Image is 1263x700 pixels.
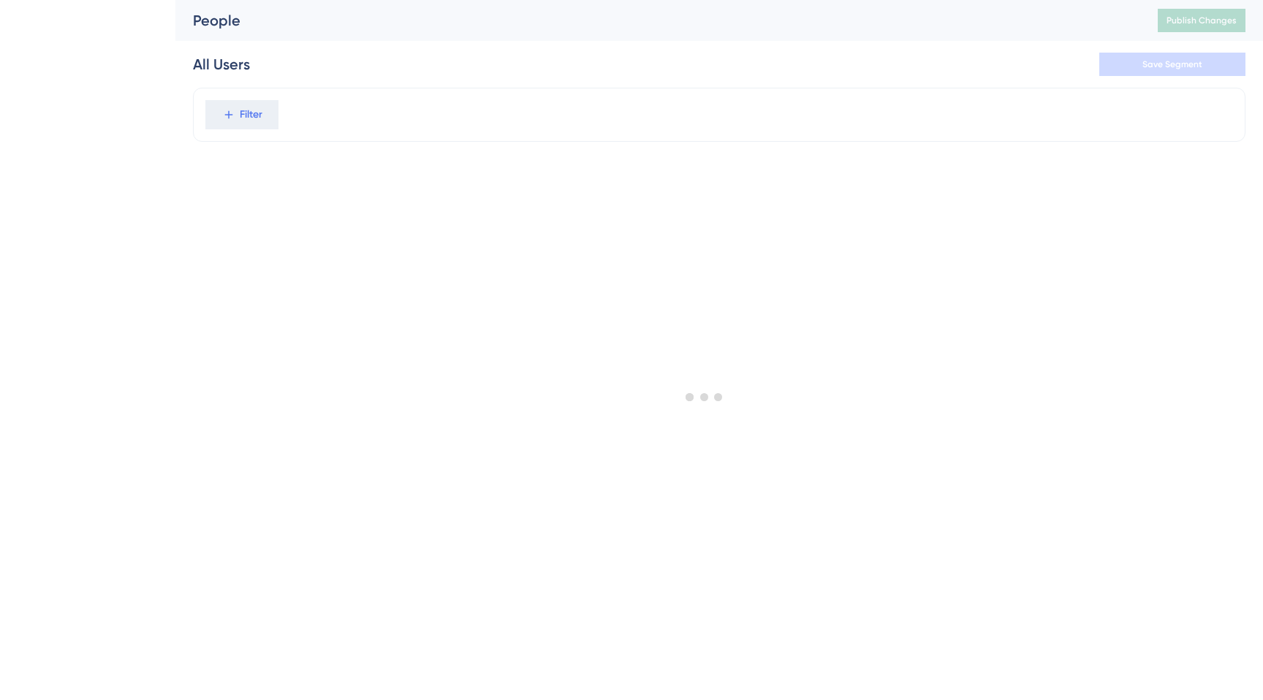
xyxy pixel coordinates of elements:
span: Save Segment [1142,58,1202,70]
div: All Users [193,54,250,75]
button: Save Segment [1099,53,1245,76]
button: Publish Changes [1158,9,1245,32]
div: People [193,10,1121,31]
span: Publish Changes [1167,15,1237,26]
